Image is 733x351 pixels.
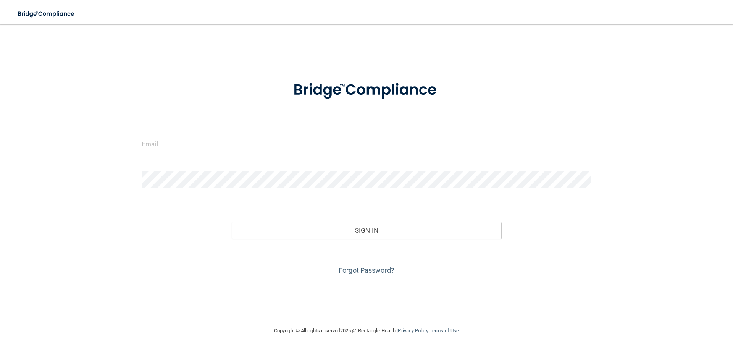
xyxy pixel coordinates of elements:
[142,135,591,152] input: Email
[429,328,459,333] a: Terms of Use
[339,266,394,274] a: Forgot Password?
[232,222,502,239] button: Sign In
[227,319,506,343] div: Copyright © All rights reserved 2025 @ Rectangle Health | |
[278,70,455,110] img: bridge_compliance_login_screen.278c3ca4.svg
[398,328,428,333] a: Privacy Policy
[11,6,82,22] img: bridge_compliance_login_screen.278c3ca4.svg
